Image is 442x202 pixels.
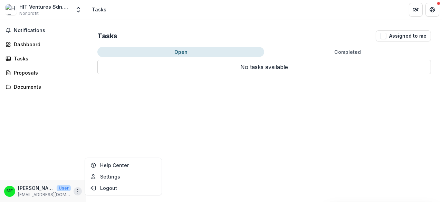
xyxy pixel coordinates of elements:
[97,32,117,40] h2: Tasks
[18,192,71,198] p: [EMAIL_ADDRESS][DOMAIN_NAME]
[19,3,71,10] div: HIT Ventures Sdn.Bhd
[3,81,83,93] a: Documents
[425,3,439,17] button: Get Help
[3,39,83,50] a: Dashboard
[264,47,431,57] button: Completed
[57,185,71,191] p: User
[3,25,83,36] button: Notifications
[3,53,83,64] a: Tasks
[92,6,106,13] div: Tasks
[97,47,264,57] button: Open
[14,55,78,62] div: Tasks
[14,41,78,48] div: Dashboard
[97,60,431,74] p: No tasks available
[6,4,17,15] img: HIT Ventures Sdn.Bhd
[14,69,78,76] div: Proposals
[409,3,423,17] button: Partners
[14,28,80,33] span: Notifications
[74,187,82,195] button: More
[7,189,13,193] div: Muhammad Amirul Hazwan Bin Mohd Faiz
[14,83,78,90] div: Documents
[3,67,83,78] a: Proposals
[74,3,83,17] button: Open entity switcher
[89,4,109,15] nav: breadcrumb
[376,30,431,41] button: Assigned to me
[18,184,54,192] p: [PERSON_NAME] Hazwan Bin [PERSON_NAME]
[19,10,39,17] span: Nonprofit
